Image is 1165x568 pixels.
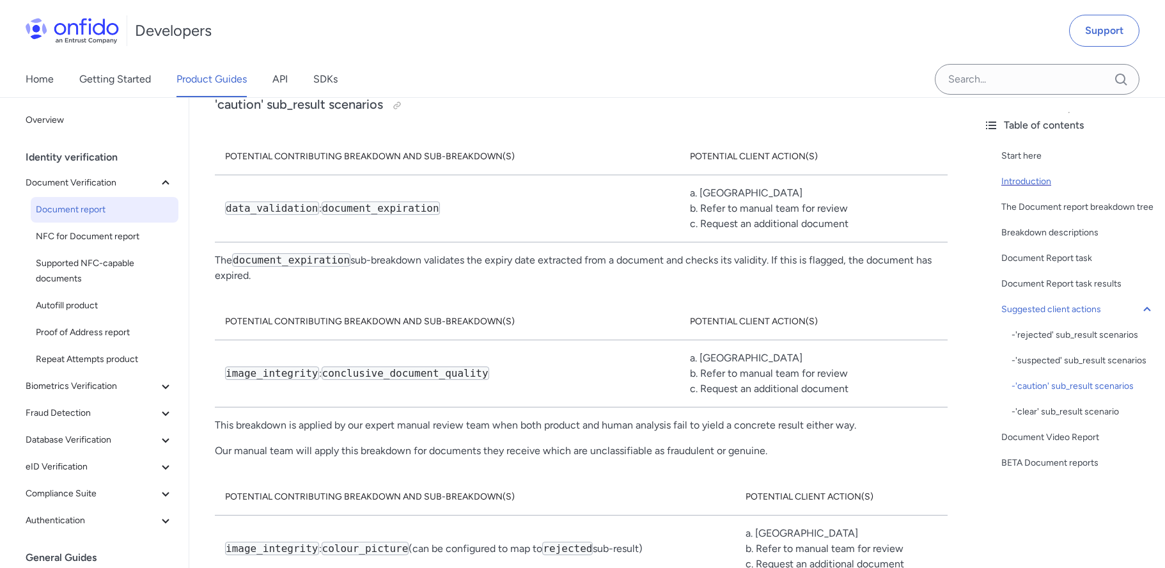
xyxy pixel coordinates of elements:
button: Fraud Detection [20,400,178,426]
a: -'clear' sub_result scenario [1012,404,1155,420]
button: eID Verification [20,454,178,480]
a: Document Video Report [1001,430,1155,445]
a: SDKs [313,61,338,97]
div: Identity verification [26,145,184,170]
td: a. [GEOGRAPHIC_DATA] b. Refer to manual team for review c. Request an additional document [680,340,948,407]
div: - 'caution' sub_result scenarios [1012,379,1155,394]
h1: Developers [135,20,212,41]
button: Database Verification [20,427,178,453]
th: Potential contributing breakdown and sub-breakdown(s) [215,304,680,340]
span: Authentication [26,513,158,528]
th: Potential contributing breakdown and sub-breakdown(s) [215,139,680,175]
a: Support [1069,15,1139,47]
a: API [272,61,288,97]
a: -'caution' sub_result scenarios [1012,379,1155,394]
a: Product Guides [176,61,247,97]
a: NFC for Document report [31,224,178,249]
span: Overview [26,113,173,128]
p: The sub-breakdown validates the expiry date extracted from a document and checks its validity. If... [215,253,948,283]
code: rejected [542,542,593,555]
code: image_integrity [225,542,319,555]
a: -'suspected' sub_result scenarios [1012,353,1155,368]
span: Compliance Suite [26,486,158,501]
span: NFC for Document report [36,229,173,244]
button: Biometrics Verification [20,374,178,399]
th: Potential client action(s) [680,139,948,175]
span: Supported NFC-capable documents [36,256,173,287]
a: Introduction [1001,174,1155,189]
a: -'rejected' sub_result scenarios [1012,327,1155,343]
a: Proof of Address report [31,320,178,345]
a: Home [26,61,54,97]
a: Breakdown descriptions [1001,225,1155,241]
span: Repeat Attempts product [36,352,173,367]
a: Overview [20,107,178,133]
h3: 'caution' sub_result scenarios [215,95,948,116]
span: Autofill product [36,298,173,313]
a: BETA Document reports [1001,455,1155,471]
code: document_expiration [232,253,350,267]
td: : [215,175,680,242]
th: Potential client action(s) [735,479,948,516]
a: Supported NFC-capable documents [31,251,178,292]
a: Repeat Attempts product [31,347,178,372]
img: Onfido Logo [26,18,119,43]
div: - 'rejected' sub_result scenarios [1012,327,1155,343]
a: Document report [31,197,178,223]
th: Potential client action(s) [680,304,948,340]
a: Suggested client actions [1001,302,1155,317]
button: Compliance Suite [20,481,178,507]
p: Our manual team will apply this breakdown for documents they receive which are unclassifiable as ... [215,443,948,459]
div: - 'suspected' sub_result scenarios [1012,353,1155,368]
button: Authentication [20,508,178,533]
span: Fraud Detection [26,406,158,421]
a: Document Report task [1001,251,1155,266]
span: Document Verification [26,175,158,191]
p: This breakdown is applied by our expert manual review team when both product and human analysis f... [215,418,948,433]
div: Table of contents [983,118,1155,133]
a: Document Report task results [1001,276,1155,292]
span: eID Verification [26,459,158,475]
span: Document report [36,202,173,217]
td: : [215,340,680,407]
code: conclusive_document_quality [322,367,489,380]
button: Document Verification [20,170,178,196]
code: data_validation [225,201,319,215]
a: Getting Started [79,61,151,97]
th: Potential contributing breakdown and sub-breakdown(s) [215,479,735,516]
div: - 'clear' sub_result scenario [1012,404,1155,420]
a: Autofill product [31,293,178,319]
span: Biometrics Verification [26,379,158,394]
code: image_integrity [225,367,319,380]
code: document_expiration [322,201,440,215]
a: Start here [1001,148,1155,164]
td: a. [GEOGRAPHIC_DATA] b. Refer to manual team for review c. Request an additional document [680,175,948,242]
span: Proof of Address report [36,325,173,340]
code: colour_picture [322,542,409,555]
a: The Document report breakdown tree [1001,200,1155,215]
input: Onfido search input field [935,64,1139,95]
span: Database Verification [26,432,158,448]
